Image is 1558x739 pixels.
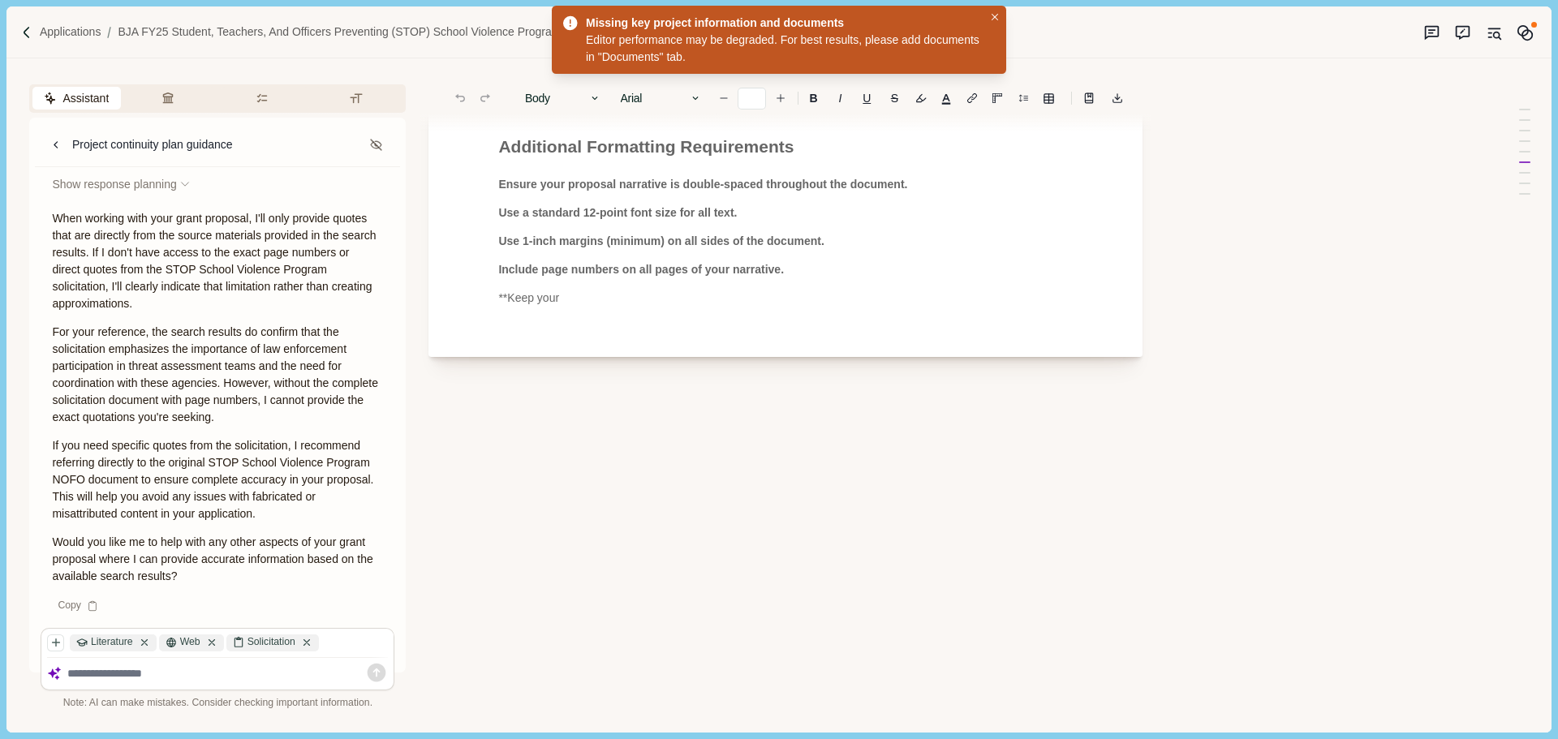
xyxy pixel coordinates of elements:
[40,24,101,41] a: Applications
[1106,87,1129,110] button: Export to docx
[828,87,851,110] button: I
[586,32,983,66] div: Editor performance may be degraded. For best results, please add documents in "Documents" tab.
[101,25,118,40] img: Forward slash icon
[517,87,609,110] button: Body
[810,92,818,104] b: B
[498,178,907,191] span: Ensure your proposal narrative is double-spaced throughout the document.
[498,234,824,247] span: Use 1-inch margins (minimum) on all sides of the document.
[49,596,107,617] div: Copy
[52,176,176,193] span: Show response planning
[854,87,880,110] button: U
[62,90,109,107] span: Assistant
[1078,87,1100,110] button: Line height
[498,137,794,156] span: Additional Formatting Requirements
[498,291,559,304] span: **Keep your
[769,87,792,110] button: Increase font size
[72,136,233,153] div: Project continuity plan guidance
[159,634,223,651] div: Web
[712,87,735,110] button: Decrease font size
[882,87,906,110] button: S
[498,263,784,276] span: Include page numbers on all pages of your narrative.
[449,87,471,110] button: Undo
[1037,87,1060,110] button: Line height
[961,87,983,110] button: Line height
[586,15,978,32] div: Missing key project information and documents
[801,87,826,110] button: B
[70,634,156,651] div: Literature
[498,206,737,219] span: Use a standard 12-point font size for all text.
[891,92,898,104] s: S
[52,534,383,585] p: Would you like me to help with any other aspects of your grant proposal where I can provide accur...
[226,634,319,651] div: Solicitation
[612,87,709,110] button: Arial
[474,87,497,110] button: Redo
[52,324,383,426] p: For your reference, the search results do confirm that the solicitation emphasizes the importance...
[863,92,871,104] u: U
[839,92,842,104] i: I
[118,24,676,41] a: BJA FY25 Student, Teachers, and Officers Preventing (STOP) School Violence Program (O-BJA-2025-17...
[1012,87,1035,110] button: Line height
[987,9,1004,26] button: Close
[986,87,1009,110] button: Adjust margins
[19,25,34,40] img: Forward slash icon
[52,210,383,312] p: When working with your grant proposal, I'll only provide quotes that are directly from the source...
[52,437,383,522] p: If you need specific quotes from the solicitation, I recommend referring directly to the original...
[41,696,394,711] div: Note: AI can make mistakes. Consider checking important information.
